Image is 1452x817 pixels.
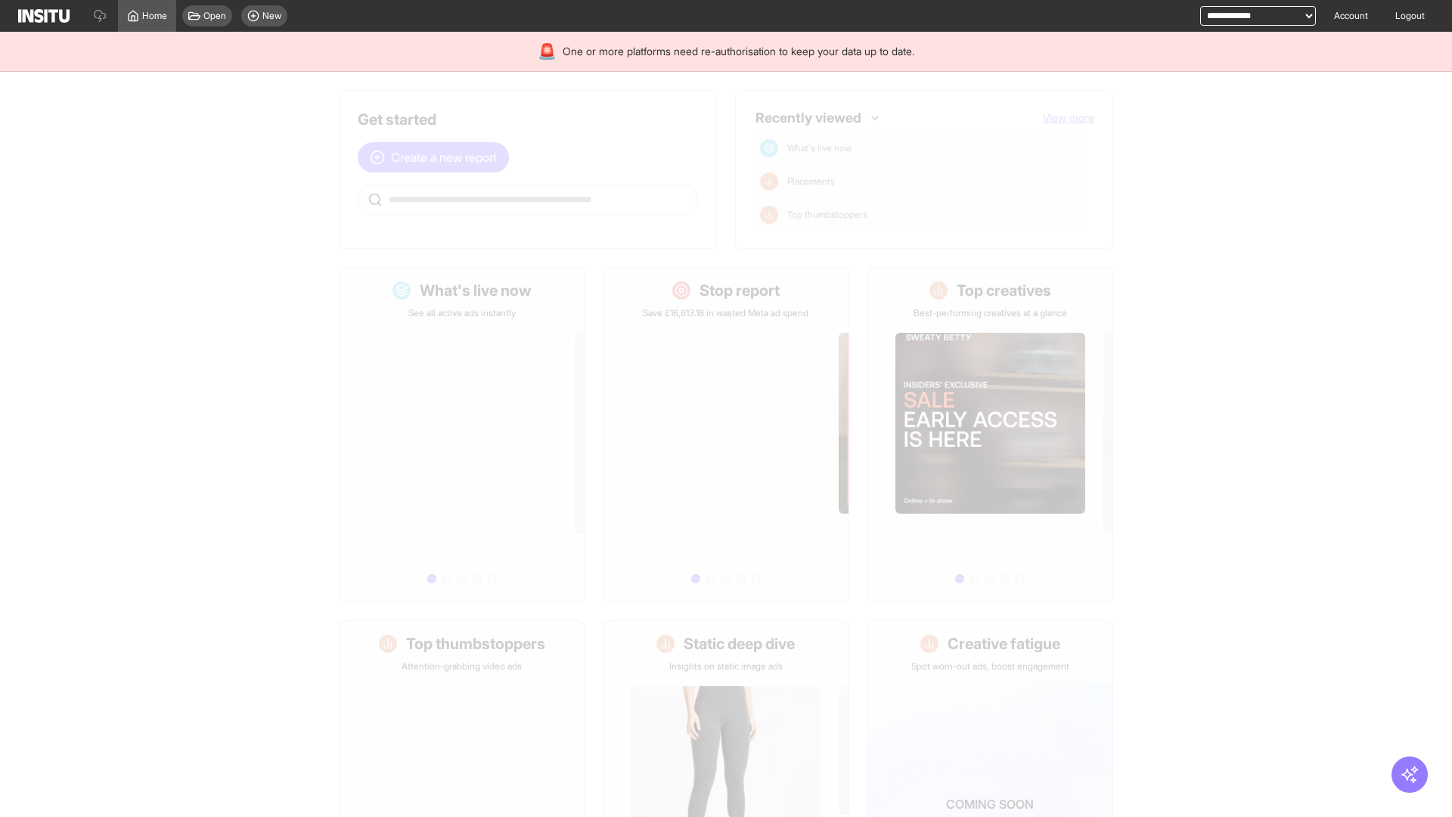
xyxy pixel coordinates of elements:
span: Home [142,10,167,22]
div: 🚨 [538,41,557,62]
img: Logo [18,9,70,23]
span: Open [203,10,226,22]
span: One or more platforms need re-authorisation to keep your data up to date. [563,44,914,59]
span: New [262,10,281,22]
